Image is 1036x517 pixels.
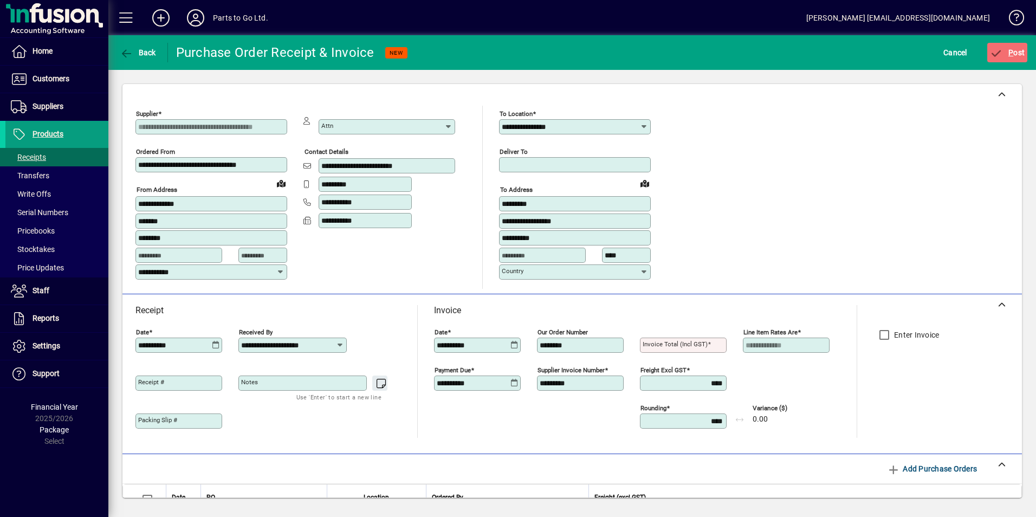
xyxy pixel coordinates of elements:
[5,333,108,360] a: Settings
[5,166,108,185] a: Transfers
[5,203,108,222] a: Serial Numbers
[943,44,967,61] span: Cancel
[5,38,108,65] a: Home
[321,122,333,130] mat-label: Attn
[5,360,108,387] a: Support
[5,305,108,332] a: Reports
[435,328,448,336] mat-label: Date
[138,416,177,424] mat-label: Packing Slip #
[11,208,68,217] span: Serial Numbers
[636,175,653,192] a: View on map
[500,148,528,156] mat-label: Deliver To
[11,153,46,161] span: Receipts
[5,277,108,305] a: Staff
[538,328,588,336] mat-label: Our order number
[987,43,1028,62] button: Post
[753,405,818,412] span: Variance ($)
[364,492,389,503] span: Location
[1008,48,1013,57] span: P
[432,492,463,503] span: Ordered By
[136,148,175,156] mat-label: Ordered from
[144,8,178,28] button: Add
[941,43,970,62] button: Cancel
[239,328,273,336] mat-label: Received by
[178,8,213,28] button: Profile
[11,245,55,254] span: Stocktakes
[117,43,159,62] button: Back
[138,378,164,386] mat-label: Receipt #
[136,328,149,336] mat-label: Date
[1001,2,1022,37] a: Knowledge Base
[206,492,321,503] div: PO
[33,102,63,111] span: Suppliers
[11,263,64,272] span: Price Updates
[743,328,798,336] mat-label: Line item rates are
[33,341,60,350] span: Settings
[5,93,108,120] a: Suppliers
[390,49,403,56] span: NEW
[206,492,215,503] span: PO
[11,227,55,235] span: Pricebooks
[11,171,49,180] span: Transfers
[11,190,51,198] span: Write Offs
[5,66,108,93] a: Customers
[273,175,290,192] a: View on map
[502,267,523,275] mat-label: Country
[594,492,646,503] span: Freight (excl GST)
[5,185,108,203] a: Write Offs
[5,258,108,277] a: Price Updates
[33,130,63,138] span: Products
[33,286,49,295] span: Staff
[5,222,108,240] a: Pricebooks
[640,404,666,412] mat-label: Rounding
[120,48,156,57] span: Back
[33,369,60,378] span: Support
[5,240,108,258] a: Stocktakes
[538,366,605,374] mat-label: Supplier invoice number
[33,74,69,83] span: Customers
[31,403,78,411] span: Financial Year
[887,460,977,477] span: Add Purchase Orders
[172,492,195,503] div: Date
[108,43,168,62] app-page-header-button: Back
[33,314,59,322] span: Reports
[883,459,981,479] button: Add Purchase Orders
[806,9,990,27] div: [PERSON_NAME] [EMAIL_ADDRESS][DOMAIN_NAME]
[990,48,1025,57] span: ost
[5,148,108,166] a: Receipts
[296,391,381,403] mat-hint: Use 'Enter' to start a new line
[892,329,939,340] label: Enter Invoice
[176,44,374,61] div: Purchase Order Receipt & Invoice
[500,110,533,118] mat-label: To location
[213,9,268,27] div: Parts to Go Ltd.
[643,340,708,348] mat-label: Invoice Total (incl GST)
[40,425,69,434] span: Package
[33,47,53,55] span: Home
[753,415,768,424] span: 0.00
[435,366,471,374] mat-label: Payment due
[136,110,158,118] mat-label: Supplier
[640,366,687,374] mat-label: Freight excl GST
[172,492,185,503] span: Date
[241,378,258,386] mat-label: Notes
[432,492,583,503] div: Ordered By
[594,492,1008,503] div: Freight (excl GST)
